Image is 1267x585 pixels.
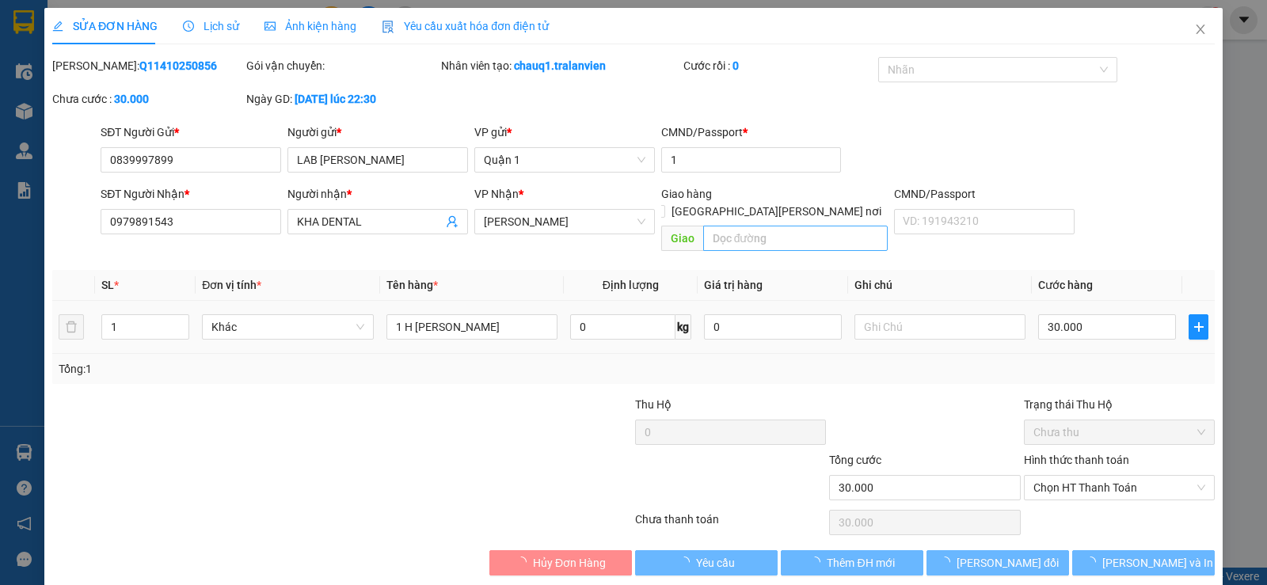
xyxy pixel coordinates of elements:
[829,454,881,466] span: Tổng cước
[633,511,828,538] div: Chưa thanh toán
[295,93,376,105] b: [DATE] lúc 22:30
[484,210,645,234] span: Lê Hồng Phong
[1102,554,1213,572] span: [PERSON_NAME] và In
[52,21,63,32] span: edit
[386,279,438,291] span: Tên hàng
[1194,23,1207,36] span: close
[1072,550,1215,576] button: [PERSON_NAME] và In
[1189,321,1208,333] span: plus
[703,226,888,251] input: Dọc đường
[683,57,874,74] div: Cước rồi :
[183,20,239,32] span: Lịch sử
[533,554,606,572] span: Hủy Đơn Hàng
[52,57,243,74] div: [PERSON_NAME]:
[484,148,645,172] span: Quận 1
[1178,8,1223,52] button: Close
[1033,476,1205,500] span: Chọn HT Thanh Toán
[661,188,712,200] span: Giao hàng
[926,550,1069,576] button: [PERSON_NAME] đổi
[1033,420,1205,444] span: Chưa thu
[441,57,681,74] div: Nhân viên tạo:
[489,550,632,576] button: Hủy Đơn Hàng
[939,557,957,568] span: loading
[264,21,276,32] span: picture
[101,279,114,291] span: SL
[246,90,437,108] div: Ngày GD:
[957,554,1059,572] span: [PERSON_NAME] đổi
[696,554,735,572] span: Yêu cầu
[1189,314,1208,340] button: plus
[1024,454,1129,466] label: Hình thức thanh toán
[386,314,557,340] input: VD: Bàn, Ghế
[732,59,739,72] b: 0
[809,557,827,568] span: loading
[827,554,894,572] span: Thêm ĐH mới
[202,279,261,291] span: Đơn vị tính
[474,123,655,141] div: VP gửi
[287,185,468,203] div: Người nhận
[781,550,923,576] button: Thêm ĐH mới
[704,279,763,291] span: Giá trị hàng
[446,215,458,228] span: user-add
[52,90,243,108] div: Chưa cước :
[514,59,606,72] b: chauq1.tralanvien
[894,185,1075,203] div: CMND/Passport
[603,279,659,291] span: Định lượng
[101,185,281,203] div: SĐT Người Nhận
[635,550,778,576] button: Yêu cầu
[661,226,703,251] span: Giao
[183,21,194,32] span: clock-circle
[101,123,281,141] div: SĐT Người Gửi
[1038,279,1093,291] span: Cước hàng
[52,20,158,32] span: SỬA ĐƠN HÀNG
[1024,396,1215,413] div: Trạng thái Thu Hộ
[665,203,888,220] span: [GEOGRAPHIC_DATA][PERSON_NAME] nơi
[675,314,691,340] span: kg
[139,59,217,72] b: Q11410250856
[264,20,356,32] span: Ảnh kiện hàng
[287,123,468,141] div: Người gửi
[854,314,1025,340] input: Ghi Chú
[59,360,490,378] div: Tổng: 1
[474,188,519,200] span: VP Nhận
[516,557,533,568] span: loading
[661,123,842,141] div: CMND/Passport
[635,398,672,411] span: Thu Hộ
[382,21,394,33] img: icon
[246,57,437,74] div: Gói vận chuyển:
[211,315,363,339] span: Khác
[679,557,696,568] span: loading
[59,314,84,340] button: delete
[1085,557,1102,568] span: loading
[848,270,1032,301] th: Ghi chú
[382,20,549,32] span: Yêu cầu xuất hóa đơn điện tử
[114,93,149,105] b: 30.000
